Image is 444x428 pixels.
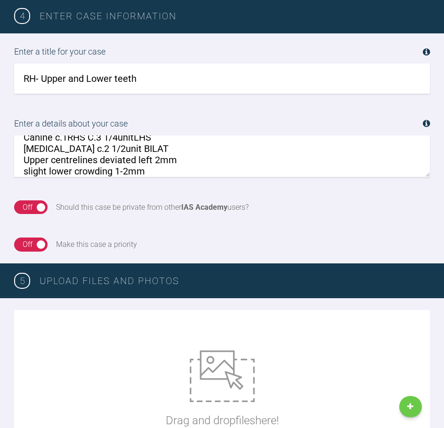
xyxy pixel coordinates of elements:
[56,238,137,251] div: Make this case a priority
[23,238,32,251] div: Off
[40,273,430,288] h3: Upload Files and Photos
[14,273,30,289] span: 5
[181,203,227,212] strong: IAS Academy
[23,201,32,214] div: Off
[14,63,430,94] input: JD - Lower Teeth
[14,45,430,63] label: Enter a title for your case
[14,117,430,135] label: Enter a details about your case
[40,8,430,24] h3: Enter case information
[56,201,249,214] div: Should this case be private from other users?
[14,8,30,24] span: 4
[14,135,430,177] textarea: PT concerned with the lower anterior crowding. EO Skeletal c.3 mild with an high FMPA and high lo...
[399,396,422,418] a: New Case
